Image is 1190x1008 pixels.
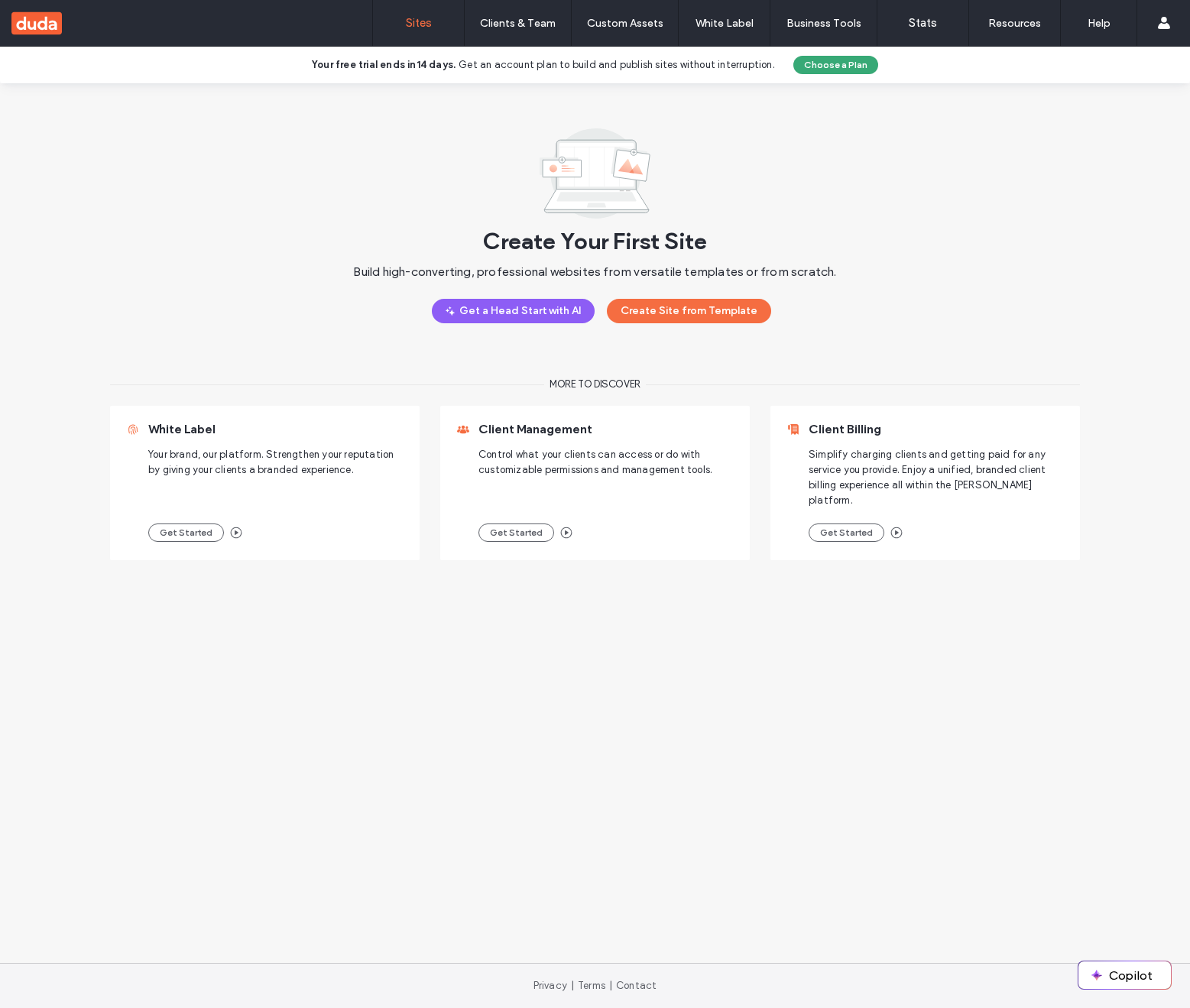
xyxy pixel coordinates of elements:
[432,299,595,323] button: Get a Head Start with AI
[480,17,556,30] label: Clients & Team
[148,523,224,542] button: Get Started
[571,980,574,991] span: |
[406,16,432,30] label: Sites
[148,447,404,508] span: Your brand, our platform. Strengthen your reputation by giving your clients a branded experience.
[478,422,592,436] span: Client Management
[1088,17,1111,30] label: Help
[809,447,1065,508] span: Simplify charging clients and getting paid for any service you provide. Enjoy a unified, branded ...
[793,56,878,74] button: Choose a Plan
[353,264,836,299] span: Build high-converting, professional websites from versatile templates or from scratch.
[483,219,707,264] span: Create Your First Site
[696,17,754,30] label: White Label
[533,980,567,991] a: Privacy
[809,523,884,542] button: Get Started
[786,17,861,30] label: Business Tools
[312,59,456,70] b: Your free trial ends in .
[478,523,554,542] button: Get Started
[616,980,657,991] a: Contact
[148,422,216,436] span: White Label
[809,422,881,436] span: Client Billing
[609,980,612,991] span: |
[988,17,1041,30] label: Resources
[459,59,775,70] span: Get an account plan to build and publish sites without interruption.
[1078,961,1171,989] button: Copilot
[478,447,734,508] span: Control what your clients can access or do with customizable permissions and management tools.
[578,980,605,991] a: Terms
[909,16,937,30] label: Stats
[607,299,771,323] button: Create Site from Template
[587,17,663,30] label: Custom Assets
[417,59,453,70] b: 14 days
[550,377,640,392] span: More to discover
